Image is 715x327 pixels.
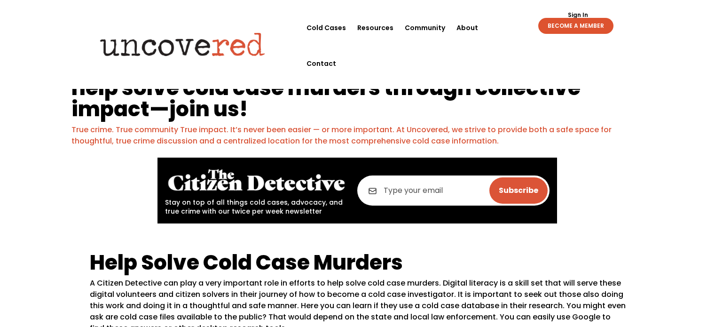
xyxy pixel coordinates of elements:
[306,10,346,46] a: Cold Cases
[405,10,445,46] a: Community
[456,10,478,46] a: About
[563,12,593,18] a: Sign In
[165,165,348,216] div: Stay on top of all things cold cases, advocacy, and true crime with our twice per week newsletter
[71,56,644,124] h1: We’re building a platform to uncover answers and help solve cold case murders through collective ...
[90,252,626,278] h1: Help Solve Cold Case Murders
[165,165,348,196] img: The Citizen Detective
[357,10,393,46] a: Resources
[357,175,550,206] input: Type your email
[538,18,613,34] a: BECOME A MEMBER
[489,177,548,204] input: Subscribe
[71,124,612,146] a: True crime. True community True impact. It’s never been easier — or more important. At Uncovered,...
[169,95,239,123] a: join us
[306,46,336,81] a: Contact
[92,26,273,63] img: Uncovered logo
